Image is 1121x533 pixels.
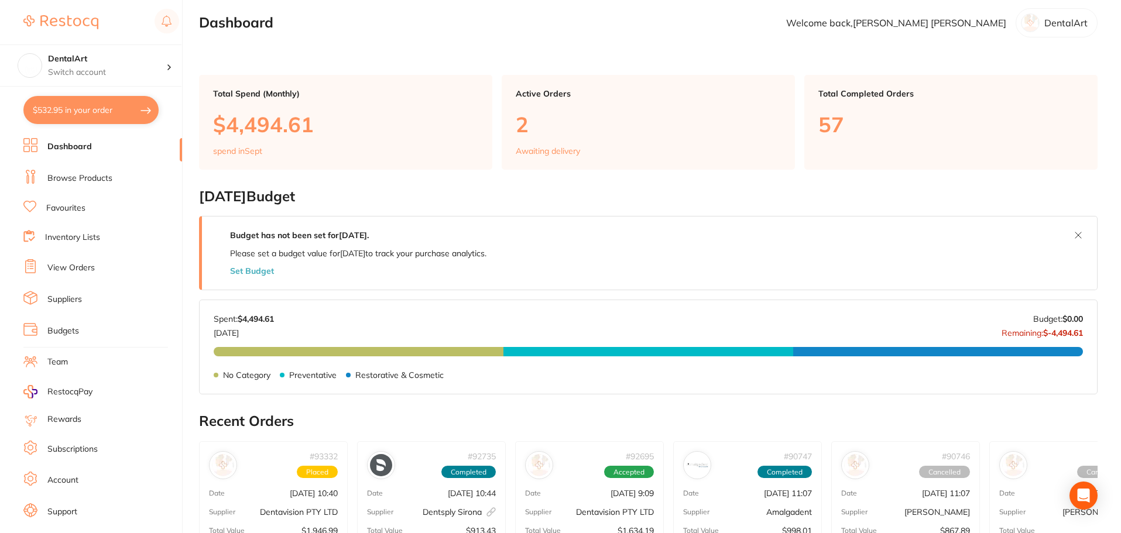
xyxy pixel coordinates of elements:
p: Preventative [289,370,337,380]
p: 57 [818,112,1084,136]
img: Amalgadent [686,454,708,476]
p: Date [841,489,857,497]
p: Spent: [214,314,274,324]
p: [PERSON_NAME] [904,507,970,517]
p: Switch account [48,67,166,78]
p: Date [525,489,541,497]
p: # 93332 [310,452,338,461]
img: Adam Dental [1002,454,1024,476]
a: Dashboard [47,141,92,153]
div: Open Intercom Messenger [1069,482,1098,510]
span: Completed [757,466,812,479]
p: # 92695 [626,452,654,461]
p: Amalgadent [766,507,812,517]
p: Supplier [841,508,868,516]
a: Inventory Lists [45,232,100,243]
img: Dentavision PTY LTD [528,454,550,476]
p: [DATE] 11:07 [922,489,970,498]
a: Suppliers [47,294,82,305]
strong: $0.00 [1062,314,1083,324]
p: Dentsply Sirona [423,507,496,517]
img: Henry Schein Halas [844,454,866,476]
p: Total Completed Orders [818,89,1084,98]
a: Account [47,474,78,486]
p: Active Orders [516,89,781,98]
h2: [DATE] Budget [199,188,1098,205]
strong: Budget has not been set for [DATE] . [230,230,369,240]
button: Set Budget [230,266,274,276]
p: Please set a budget value for [DATE] to track your purchase analytics. [230,249,486,258]
img: DentalArt [18,54,42,77]
p: Total Spend (Monthly) [213,89,478,98]
a: Rewards [47,414,81,425]
img: RestocqPay [23,385,37,398]
a: Total Completed Orders57 [804,75,1098,170]
a: View Orders [47,262,95,274]
p: [DATE] [214,324,274,338]
p: Date [683,489,699,497]
p: 2 [516,112,781,136]
p: Remaining: [1002,324,1083,338]
p: Dentavision PTY LTD [576,507,654,517]
p: Restorative & Cosmetic [355,370,444,380]
span: Accepted [604,466,654,479]
p: Awaiting delivery [516,146,580,156]
span: RestocqPay [47,386,92,398]
p: Supplier [209,508,235,516]
span: Completed [441,466,496,479]
a: RestocqPay [23,385,92,398]
p: Date [209,489,225,497]
a: Budgets [47,325,79,337]
p: $4,494.61 [213,112,478,136]
strong: $4,494.61 [238,314,274,324]
p: [DATE] 10:40 [290,489,338,498]
button: $532.95 in your order [23,96,159,124]
img: Restocq Logo [23,15,98,29]
h2: Dashboard [199,15,273,31]
img: Dentsply Sirona [370,454,392,476]
a: Browse Products [47,173,112,184]
p: Date [999,489,1015,497]
p: Budget: [1033,314,1083,324]
a: Total Spend (Monthly)$4,494.61spend inSept [199,75,492,170]
p: [DATE] 9:09 [611,489,654,498]
p: No Category [223,370,270,380]
strong: $-4,494.61 [1043,328,1083,338]
p: # 92735 [468,452,496,461]
p: Dentavision PTY LTD [260,507,338,517]
p: # 90746 [942,452,970,461]
a: Favourites [46,202,85,214]
h4: DentalArt [48,53,166,65]
p: # 90747 [784,452,812,461]
span: Cancelled [919,466,970,479]
p: Date [367,489,383,497]
span: Placed [297,466,338,479]
h2: Recent Orders [199,413,1098,429]
a: Support [47,506,77,518]
p: DentalArt [1044,18,1088,28]
p: Supplier [999,508,1026,516]
p: Supplier [525,508,551,516]
a: Restocq Logo [23,9,98,36]
p: Supplier [367,508,393,516]
img: Dentavision PTY LTD [212,454,234,476]
a: Subscriptions [47,443,98,455]
p: spend in Sept [213,146,262,156]
a: Active Orders2Awaiting delivery [502,75,795,170]
a: Team [47,356,68,368]
p: [DATE] 11:07 [764,489,812,498]
p: Welcome back, [PERSON_NAME] [PERSON_NAME] [786,18,1006,28]
p: [DATE] 10:44 [448,489,496,498]
p: Supplier [683,508,709,516]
